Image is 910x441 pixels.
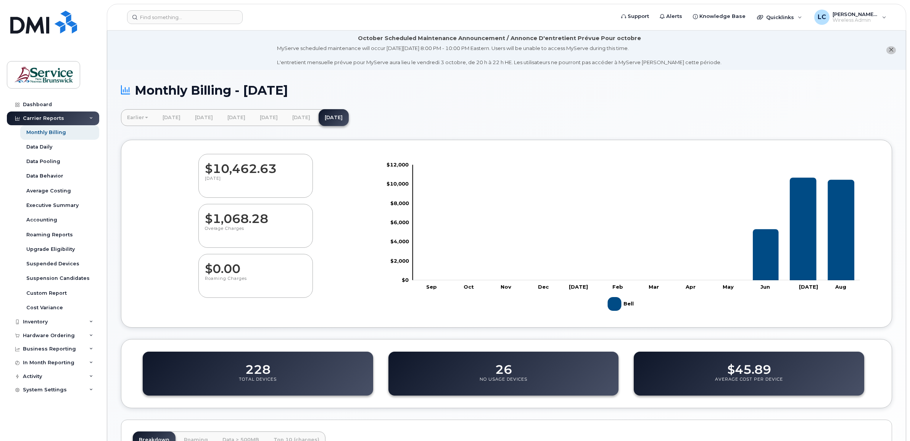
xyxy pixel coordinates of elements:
[538,284,549,290] tspan: Dec
[495,355,512,376] dd: 26
[426,284,437,290] tspan: Sep
[189,109,219,126] a: [DATE]
[390,257,409,263] tspan: $2,000
[569,284,588,290] tspan: [DATE]
[480,376,527,390] p: No Usage Devices
[205,154,306,176] dd: $10,462.63
[319,109,349,126] a: [DATE]
[205,254,306,276] dd: $0.00
[358,34,641,42] div: October Scheduled Maintenance Announcement / Annonce D'entretient Prévue Pour octobre
[254,109,284,126] a: [DATE]
[387,181,409,187] tspan: $10,000
[390,200,409,206] tspan: $8,000
[390,219,409,225] tspan: $6,000
[835,284,846,290] tspan: Aug
[886,46,896,54] button: close notification
[727,355,771,376] dd: $45.89
[760,284,770,290] tspan: Jun
[277,45,722,66] div: MyServe scheduled maintenance will occur [DATE][DATE] 8:00 PM - 10:00 PM Eastern. Users will be u...
[205,176,306,189] p: [DATE]
[387,162,409,168] tspan: $12,000
[239,376,277,390] p: Total Devices
[156,109,187,126] a: [DATE]
[501,284,511,290] tspan: Nov
[221,109,251,126] a: [DATE]
[799,284,818,290] tspan: [DATE]
[286,109,316,126] a: [DATE]
[205,226,306,239] p: Overage Charges
[387,162,860,314] g: Chart
[608,294,635,314] g: Legend
[715,376,783,390] p: Average Cost Per Device
[390,238,409,244] tspan: $4,000
[723,284,734,290] tspan: May
[686,284,696,290] tspan: Apr
[121,84,892,97] h1: Monthly Billing - [DATE]
[649,284,659,290] tspan: Mar
[402,277,409,283] tspan: $0
[205,276,306,289] p: Roaming Charges
[608,294,635,314] g: Bell
[205,204,306,226] dd: $1,068.28
[245,355,271,376] dd: 228
[464,284,474,290] tspan: Oct
[419,178,855,280] g: Bell
[121,109,154,126] a: Earlier
[612,284,623,290] tspan: Feb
